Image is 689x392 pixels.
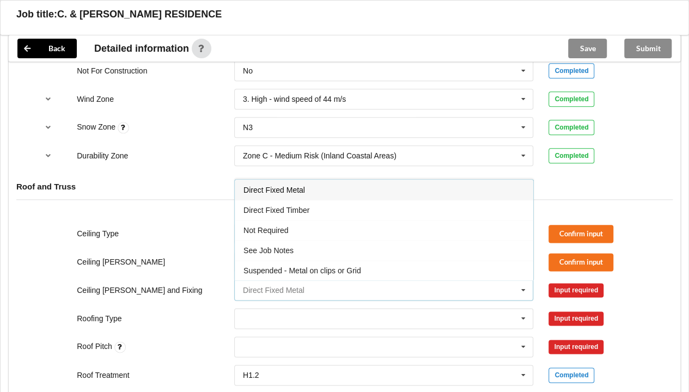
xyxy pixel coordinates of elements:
[77,122,118,131] label: Snow Zone
[548,148,594,163] div: Completed
[548,225,613,243] button: Confirm input
[548,283,603,297] div: Input required
[243,124,253,131] div: N3
[243,186,305,194] span: Direct Fixed Metal
[243,152,397,160] div: Zone C - Medium Risk (Inland Coastal Areas)
[17,39,77,58] button: Back
[16,8,57,21] h3: Job title:
[77,258,165,266] label: Ceiling [PERSON_NAME]
[77,95,114,103] label: Wind Zone
[77,286,202,295] label: Ceiling [PERSON_NAME] and Fixing
[243,266,361,275] span: Suspended - Metal on clips or Grid
[77,229,119,238] label: Ceiling Type
[548,120,594,135] div: Completed
[77,151,128,160] label: Durability Zone
[77,314,121,323] label: Roofing Type
[243,371,259,379] div: H1.2
[243,226,289,235] span: Not Required
[94,44,189,53] span: Detailed information
[38,118,59,137] button: reference-toggle
[548,91,594,107] div: Completed
[77,371,130,379] label: Roof Treatment
[57,8,222,21] h3: C. & [PERSON_NAME] RESIDENCE
[548,367,594,383] div: Completed
[243,67,253,75] div: No
[16,181,673,192] h4: Roof and Truss
[548,63,594,78] div: Completed
[548,311,603,326] div: Input required
[243,206,309,215] span: Direct Fixed Timber
[77,342,114,351] label: Roof Pitch
[548,253,613,271] button: Confirm input
[243,95,346,103] div: 3. High - wind speed of 44 m/s
[548,340,603,354] div: Input required
[38,146,59,166] button: reference-toggle
[77,66,147,75] label: Not For Construction
[38,89,59,109] button: reference-toggle
[243,246,294,255] span: See Job Notes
